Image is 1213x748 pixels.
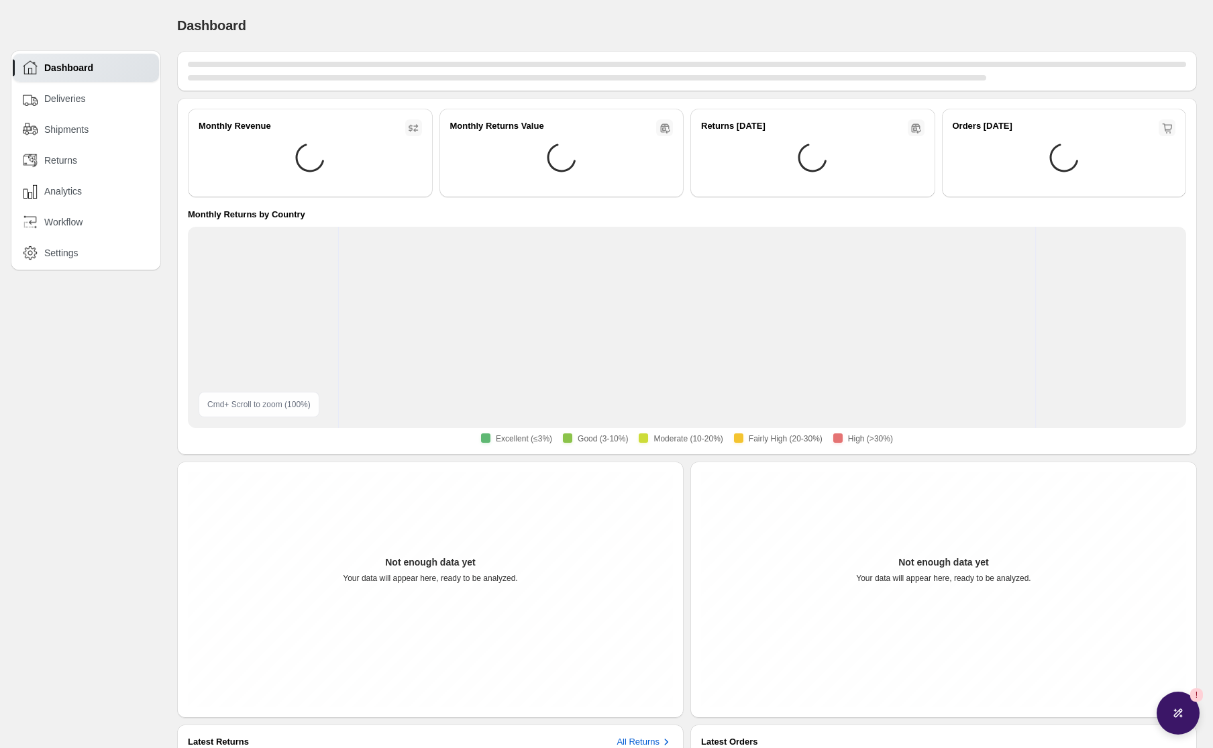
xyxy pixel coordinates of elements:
span: Analytics [44,184,82,198]
h2: Orders [DATE] [953,119,1012,133]
span: Fairly High (20-30%) [749,433,823,444]
h2: Monthly Revenue [199,119,271,133]
div: Cmd + Scroll to zoom ( 100 %) [199,392,319,417]
span: High (>30%) [848,433,893,444]
h2: Monthly Returns Value [450,119,544,133]
span: Settings [44,246,78,260]
h4: Monthly Returns by Country [188,208,305,221]
span: Returns [44,154,77,167]
span: Shipments [44,123,89,136]
span: ! [1196,690,1198,700]
h2: Returns [DATE] [701,119,766,133]
span: Moderate (10-20%) [653,433,723,444]
span: Good (3-10%) [578,433,628,444]
span: Workflow [44,215,83,229]
span: Deliveries [44,92,85,105]
span: Excellent (≤3%) [496,433,552,444]
span: Dashboard [177,18,246,33]
span: Dashboard [44,61,93,74]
